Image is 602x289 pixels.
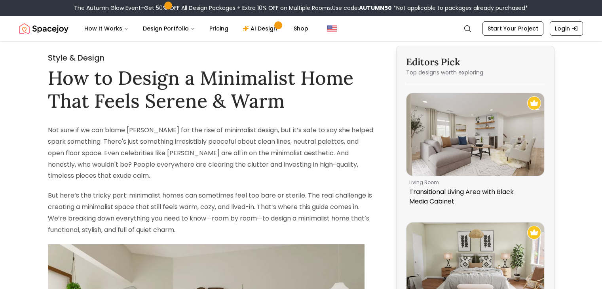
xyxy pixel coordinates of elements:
p: Top designs worth exploring [406,68,545,76]
a: AI Design [236,21,286,36]
span: *Not applicable to packages already purchased* [392,4,528,12]
nav: Main [78,21,315,36]
img: Spacejoy Logo [19,21,68,36]
img: Recommended Spacejoy Design - It’s Monochrome Madness In This Mid-century Modern Bedroom [527,226,541,240]
img: United States [327,24,337,33]
a: Shop [287,21,315,36]
span: Use code: [332,4,392,12]
a: Pricing [203,21,235,36]
p: Not sure if we can blame [PERSON_NAME] for the rise of minimalist design, but it’s safe to say sh... [48,125,376,182]
a: Start Your Project [482,21,543,36]
img: Transitional Living Area with Black Media Cabinet [406,93,544,176]
nav: Global [19,16,583,41]
a: Transitional Living Area with Black Media CabinetRecommended Spacejoy Design - Transitional Livin... [406,93,545,209]
img: Recommended Spacejoy Design - Transitional Living Area with Black Media Cabinet [527,96,541,110]
h1: How to Design a Minimalist Home That Feels Serene & Warm [48,67,376,112]
button: Design Portfolio [137,21,201,36]
p: Transitional Living Area with Black Media Cabinet [409,187,538,206]
p: But here’s the tricky part: minimalist homes can sometimes feel too bare or sterile. The real cha... [48,190,376,236]
b: AUTUMN50 [359,4,392,12]
a: Login [550,21,583,36]
a: Spacejoy [19,21,68,36]
p: living room [409,179,538,186]
h3: Editors Pick [406,56,545,68]
h2: Style & Design [48,52,376,63]
button: How It Works [78,21,135,36]
div: The Autumn Glow Event-Get 50% OFF All Design Packages + Extra 10% OFF on Multiple Rooms. [74,4,528,12]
